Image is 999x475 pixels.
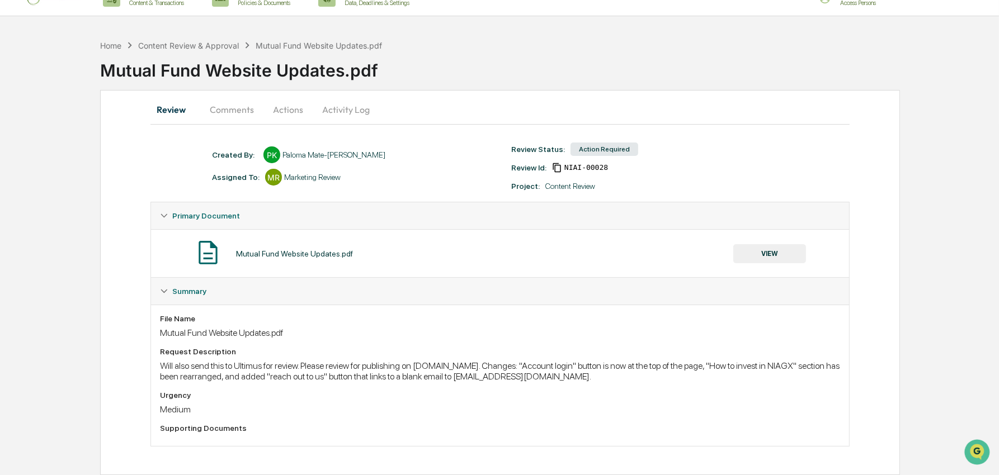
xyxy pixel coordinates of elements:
[201,96,263,123] button: Comments
[160,347,840,356] div: Request Description
[313,96,379,123] button: Activity Log
[151,202,849,229] div: Primary Document
[77,136,143,156] a: 🗄️Attestations
[79,188,135,197] a: Powered byPylon
[138,41,239,50] div: Content Review & Approval
[511,182,540,191] div: Project:
[160,314,840,323] div: File Name
[236,249,353,258] div: Mutual Fund Website Updates.pdf
[100,41,121,50] div: Home
[256,41,382,50] div: Mutual Fund Website Updates.pdf
[564,163,608,172] span: d783d5db-452f-450e-bca8-a2622e2df99c
[160,391,840,400] div: Urgency
[284,173,341,182] div: Marketing Review
[212,173,260,182] div: Assigned To:
[7,136,77,156] a: 🖐️Preclearance
[111,189,135,197] span: Pylon
[160,327,840,338] div: Mutual Fund Website Updates.pdf
[511,163,546,172] div: Review Id:
[160,360,840,382] div: Will also send this to Ultimus for review. Please review for publishing on [DOMAIN_NAME]. Changes...
[160,424,840,433] div: Supporting Documents
[38,85,183,96] div: Start new chat
[963,438,993,468] iframe: Open customer support
[172,211,240,220] span: Primary Document
[571,142,638,156] div: Action Required
[160,404,840,415] div: Medium
[81,141,90,150] div: 🗄️
[172,287,206,296] span: Summary
[151,229,849,277] div: Primary Document
[511,145,565,154] div: Review Status:
[151,305,849,446] div: Summary
[22,140,72,151] span: Preclearance
[11,23,204,41] p: How can we help?
[212,150,258,159] div: Created By: ‎ ‎
[151,278,849,305] div: Summary
[7,157,75,177] a: 🔎Data Lookup
[11,141,20,150] div: 🖐️
[733,244,806,263] button: VIEW
[194,239,222,267] img: Document Icon
[92,140,139,151] span: Attestations
[11,85,31,105] img: 1746055101610-c473b297-6a78-478c-a979-82029cc54cd1
[263,96,313,123] button: Actions
[282,150,385,159] div: Paloma Mate-[PERSON_NAME]
[545,182,595,191] div: Content Review
[100,51,999,80] div: Mutual Fund Website Updates.pdf
[150,96,201,123] button: Review
[38,96,142,105] div: We're available if you need us!
[150,96,850,123] div: secondary tabs example
[265,169,282,186] div: MR
[22,161,70,173] span: Data Lookup
[263,146,280,163] div: PK
[190,88,204,102] button: Start new chat
[11,163,20,172] div: 🔎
